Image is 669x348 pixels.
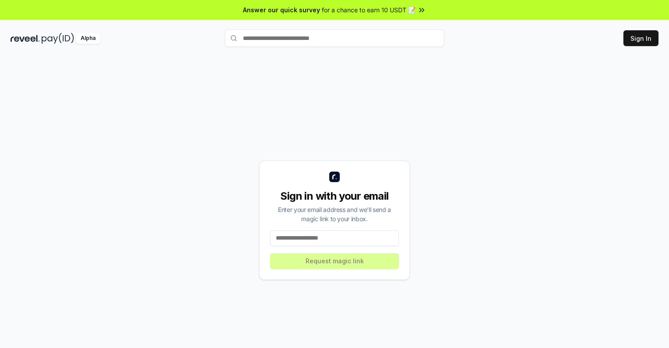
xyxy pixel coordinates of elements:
[329,172,340,182] img: logo_small
[76,33,100,44] div: Alpha
[42,33,74,44] img: pay_id
[623,30,658,46] button: Sign In
[270,205,399,223] div: Enter your email address and we’ll send a magic link to your inbox.
[270,189,399,203] div: Sign in with your email
[243,5,320,14] span: Answer our quick survey
[11,33,40,44] img: reveel_dark
[322,5,416,14] span: for a chance to earn 10 USDT 📝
